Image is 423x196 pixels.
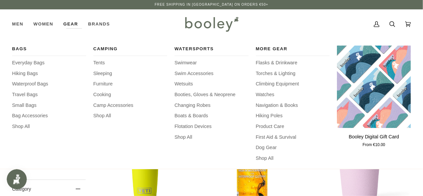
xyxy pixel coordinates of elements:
[182,14,241,34] img: Booley
[58,9,83,39] div: Gear Bags Everyday Bags Hiking Bags Waterproof Bags Travel Bags Small Bags Bag Accessories Shop A...
[256,46,330,56] a: More Gear
[12,102,86,109] a: Small Bags
[93,112,167,120] a: Shop All
[93,102,167,109] a: Camp Accessories
[58,9,83,39] a: Gear
[256,80,330,88] a: Climbing Equipment
[256,144,330,151] a: Dog Gear
[337,46,411,148] product-grid-item: Booley Digital Gift Card
[12,46,86,56] a: Bags
[174,91,249,99] a: Booties, Gloves & Neoprene
[33,21,53,27] span: Women
[93,70,167,77] a: Sleeping
[12,80,86,88] a: Waterproof Bags
[12,91,86,99] a: Travel Bags
[174,102,249,109] a: Changing Robes
[93,91,167,99] a: Cooking
[363,142,385,148] span: From €10.00
[174,112,249,120] a: Boats & Boards
[83,9,115,39] a: Brands
[256,112,330,120] a: Hiking Poles
[12,123,86,130] a: Shop All
[174,46,249,52] span: Watersports
[12,21,23,27] span: Men
[93,59,167,67] a: Tents
[256,155,330,162] a: Shop All
[93,80,167,88] a: Furniture
[174,46,249,56] a: Watersports
[63,21,78,27] span: Gear
[256,123,330,130] a: Product Care
[12,46,86,52] span: Bags
[256,46,330,52] span: More Gear
[93,46,167,56] a: Camping
[12,9,28,39] a: Men
[256,70,330,77] a: Torches & Lighting
[256,91,330,99] a: Watches
[12,112,86,120] a: Bag Accessories
[256,102,330,109] a: Navigation & Books
[28,9,58,39] a: Women
[174,59,249,67] a: Swimwear
[155,2,268,7] p: Free Shipping in [GEOGRAPHIC_DATA] on Orders €50+
[256,59,330,67] a: Flasks & Drinkware
[349,133,399,141] p: Booley Digital Gift Card
[174,80,249,88] a: Wetsuits
[88,21,110,27] span: Brands
[93,46,167,52] span: Camping
[174,70,249,77] a: Swim Accessories
[337,46,411,128] product-grid-item-variant: €10.00
[12,70,86,77] a: Hiking Bags
[174,134,249,141] a: Shop All
[256,134,330,141] a: First Aid & Survival
[174,123,249,130] a: Flotation Devices
[337,46,411,128] a: Booley Digital Gift Card
[12,59,86,67] a: Everyday Bags
[337,131,411,148] a: Booley Digital Gift Card
[7,169,27,189] iframe: Button to open loyalty program pop-up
